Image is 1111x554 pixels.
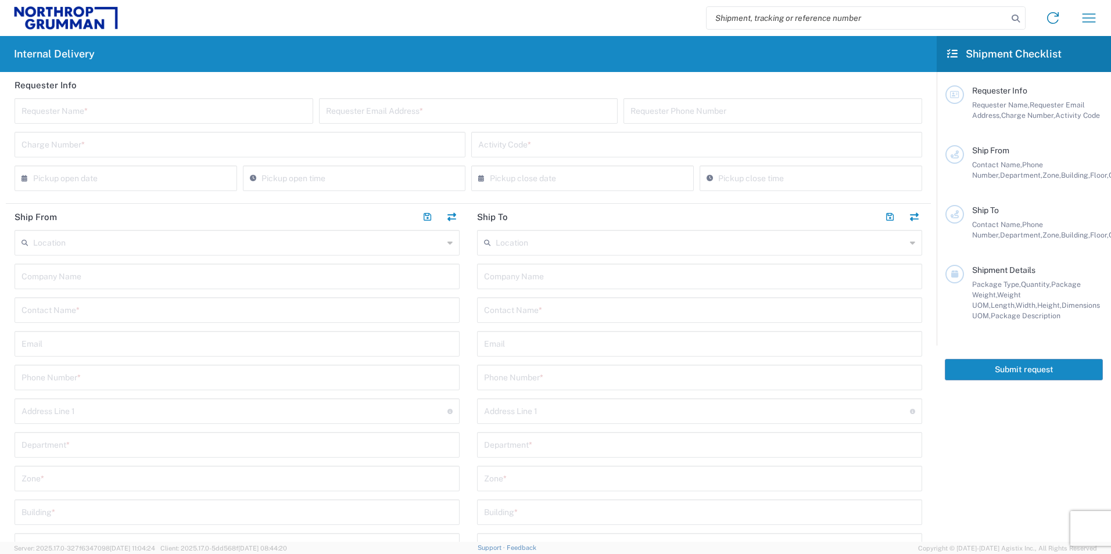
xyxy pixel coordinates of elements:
span: Department, [1000,171,1042,179]
span: Requester Info [972,86,1027,95]
span: Floor, [1090,231,1109,239]
span: Building, [1061,171,1090,179]
span: Height, [1037,301,1062,310]
button: Submit request [945,359,1103,380]
input: Shipment, tracking or reference number [707,7,1008,29]
span: Zone, [1042,231,1061,239]
span: Package Type, [972,280,1021,289]
span: Server: 2025.17.0-327f6347098 [14,545,155,552]
img: ngc2 [14,6,118,30]
span: Shipment Details [972,265,1035,275]
a: Support [478,544,507,551]
span: Ship To [972,206,999,215]
span: Department, [1000,231,1042,239]
span: Floor, [1090,171,1109,179]
span: Building, [1061,231,1090,239]
span: Zone, [1042,171,1061,179]
span: Charge Number, [1001,111,1055,120]
span: Length, [991,301,1016,310]
span: Contact Name, [972,220,1022,229]
span: Copyright © [DATE]-[DATE] Agistix Inc., All Rights Reserved [918,543,1097,553]
h2: Shipment Checklist [947,47,1062,61]
span: Ship From [972,146,1009,155]
h2: Ship From [15,211,57,223]
span: Requester Name, [972,100,1030,109]
span: Width, [1016,301,1037,310]
span: [DATE] 08:44:20 [238,545,287,552]
h2: Internal Delivery [14,47,95,61]
h2: Requester Info [15,80,77,91]
span: Activity Code [1055,111,1100,120]
a: Feedback [507,544,536,551]
span: Client: 2025.17.0-5dd568f [160,545,287,552]
span: [DATE] 11:04:24 [110,545,155,552]
h2: Ship To [477,211,508,223]
span: Package Description [991,311,1060,320]
span: Contact Name, [972,160,1022,169]
span: Quantity, [1021,280,1051,289]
